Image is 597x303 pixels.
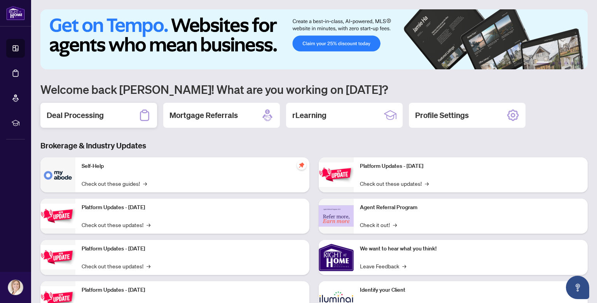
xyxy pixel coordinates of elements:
[40,157,75,192] img: Self-Help
[40,9,588,69] img: Slide 0
[360,262,406,270] a: Leave Feedback→
[402,262,406,270] span: →
[82,162,303,171] p: Self-Help
[82,179,147,188] a: Check out these guides!→
[319,162,354,187] img: Platform Updates - June 23, 2025
[360,245,581,253] p: We want to hear what you think!
[82,262,150,270] a: Check out these updates!→
[360,286,581,294] p: Identify your Client
[143,179,147,188] span: →
[360,220,397,229] a: Check it out!→
[82,245,303,253] p: Platform Updates - [DATE]
[82,286,303,294] p: Platform Updates - [DATE]
[8,280,23,295] img: Profile Icon
[47,110,104,121] h2: Deal Processing
[415,110,469,121] h2: Profile Settings
[577,62,580,65] button: 6
[292,110,326,121] h2: rLearning
[147,220,150,229] span: →
[6,6,25,20] img: logo
[360,162,581,171] p: Platform Updates - [DATE]
[564,62,567,65] button: 4
[552,62,555,65] button: 2
[82,220,150,229] a: Check out these updates!→
[319,205,354,227] img: Agent Referral Program
[297,160,306,170] span: pushpin
[40,204,75,228] img: Platform Updates - September 16, 2025
[566,276,589,299] button: Open asap
[571,62,574,65] button: 5
[40,140,588,151] h3: Brokerage & Industry Updates
[425,179,429,188] span: →
[169,110,238,121] h2: Mortgage Referrals
[147,262,150,270] span: →
[360,179,429,188] a: Check out these updates!→
[319,240,354,275] img: We want to hear what you think!
[536,62,549,65] button: 1
[82,203,303,212] p: Platform Updates - [DATE]
[40,82,588,97] h1: Welcome back [PERSON_NAME]! What are you working on [DATE]?
[393,220,397,229] span: →
[40,245,75,270] img: Platform Updates - July 21, 2025
[360,203,581,212] p: Agent Referral Program
[558,62,561,65] button: 3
